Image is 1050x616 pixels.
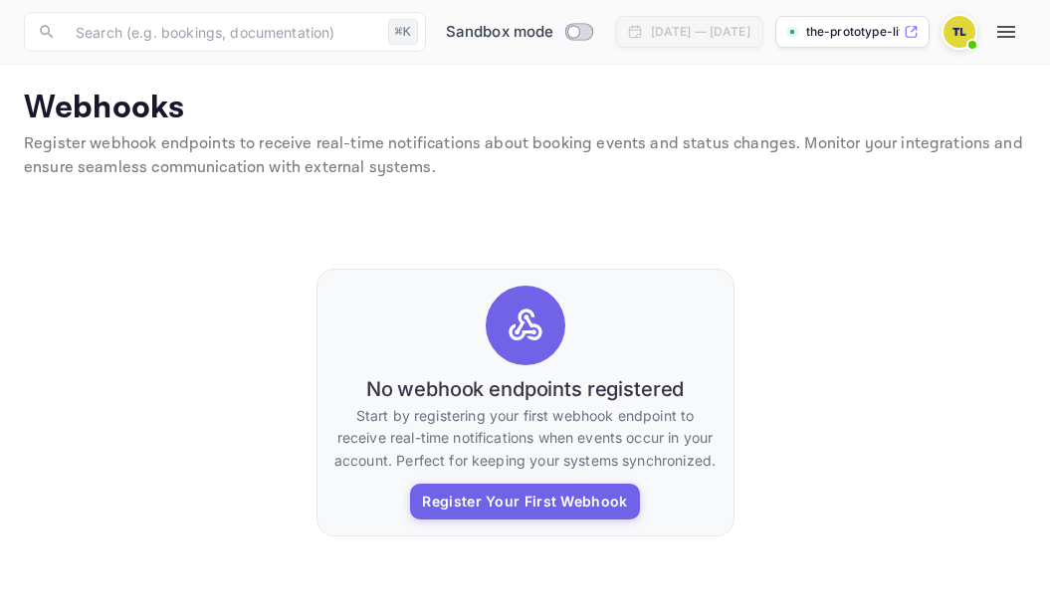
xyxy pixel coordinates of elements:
div: ⌘K [388,19,418,45]
p: Register webhook endpoints to receive real-time notifications about booking events and status cha... [24,132,1026,180]
button: Register Your First Webhook [410,484,639,519]
p: Start by registering your first webhook endpoint to receive real-time notifications when events o... [333,405,718,472]
img: THE PROTOTYPE LIVE [944,16,975,48]
p: the-prototype-live-[PERSON_NAME]... [806,23,900,41]
span: Sandbox mode [446,21,554,44]
h6: No webhook endpoints registered [366,377,685,401]
input: Search (e.g. bookings, documentation) [64,12,380,52]
div: [DATE] — [DATE] [651,23,750,41]
div: Switch to Production mode [438,21,600,44]
p: Webhooks [24,89,1026,128]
